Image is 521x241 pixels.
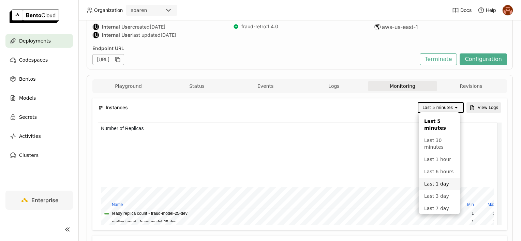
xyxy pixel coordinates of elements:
[94,81,163,91] button: Playground
[98,123,502,225] iframe: Number of Replicas
[419,112,460,214] ul: Menu
[5,34,73,48] a: Deployments
[69,87,92,95] th: Average Value
[93,96,113,103] td: 0%
[5,72,73,86] a: Bentos
[102,24,132,30] strong: Internal User
[14,88,21,94] button: P50
[19,113,37,121] span: Secrets
[422,104,453,111] div: Last 5 minutes
[4,70,400,78] th: name
[93,87,113,95] th: Minimum Value
[4,87,68,95] th: name
[4,78,133,86] th: name
[5,129,73,143] a: Activities
[424,137,455,150] div: Last 30 minutes
[5,91,73,105] a: Models
[94,7,123,13] span: Organization
[5,191,73,210] a: Enterprise
[328,83,339,89] span: Logs
[241,23,278,30] a: fraud-retro:1.4.0
[92,54,124,65] div: [URL]
[69,96,92,103] td: 0%
[424,205,455,212] div: Last 7 day
[424,156,455,163] div: Last 1 hour
[14,96,78,103] button: replica target - fraud-model-25-dev
[503,5,513,15] img: h0akoisn5opggd859j2zve66u2a2
[19,37,51,45] span: Deployments
[92,32,99,38] div: Internal User
[158,87,179,95] td: 681 MiB
[14,79,29,86] button: Average
[452,7,472,14] a: Docs
[460,7,472,13] span: Docs
[180,87,200,95] td: 685 MiB
[486,7,496,13] span: Help
[158,96,179,103] td: 681 MiB
[424,118,455,131] div: Last 5 minutes
[231,81,300,91] button: Events
[460,53,507,65] button: Configuration
[466,102,501,113] button: View Logs
[134,96,158,103] td: 682 MiB
[19,75,35,83] span: Bentos
[92,23,225,30] div: created
[113,96,134,103] td: 0%
[0,2,51,10] h6: GPU Memory Usage
[5,53,73,67] a: Codespaces
[478,7,496,14] div: Help
[19,56,48,64] span: Codespaces
[19,132,41,140] span: Activities
[420,53,457,65] button: Terminate
[424,193,455,199] div: Last 3 day
[359,96,379,103] td: 1
[113,87,134,95] th: Maximum Value
[180,96,200,103] td: 685 MiB
[437,81,505,91] button: Revisions
[93,24,99,30] div: IU
[424,168,455,175] div: Last 6 hours
[368,81,437,91] button: Monitoring
[134,87,158,95] td: 682 MiB
[158,78,179,86] th: Minimum Value
[0,2,39,10] h6: Memory Usage
[102,32,132,38] strong: Internal User
[180,78,200,86] th: Maximum Value
[19,151,39,159] span: Clusters
[92,45,416,51] div: Endpoint URL
[93,32,99,38] div: IU
[161,32,176,38] span: [DATE]
[453,105,459,110] svg: open
[5,110,73,124] a: Secrets
[14,96,23,103] button: Total
[150,24,165,30] span: [DATE]
[14,88,23,94] button: Total
[0,2,42,10] h6: Request Latency
[379,96,400,103] td: 1
[382,23,418,30] span: aws-us-east-1
[14,96,50,103] button: fraud-model-25-dev
[19,94,36,102] span: Models
[106,104,128,111] span: Instances
[14,96,21,103] button: P90
[31,197,58,204] span: Enterprise
[92,23,99,30] div: Internal User
[92,32,225,38] div: last updated
[131,7,147,14] div: soaren
[5,148,73,162] a: Clusters
[0,2,32,10] h6: GPU Usage
[163,81,231,91] button: Status
[10,10,59,23] img: logo
[134,78,158,86] th: Average Value
[424,180,455,187] div: Last 1 day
